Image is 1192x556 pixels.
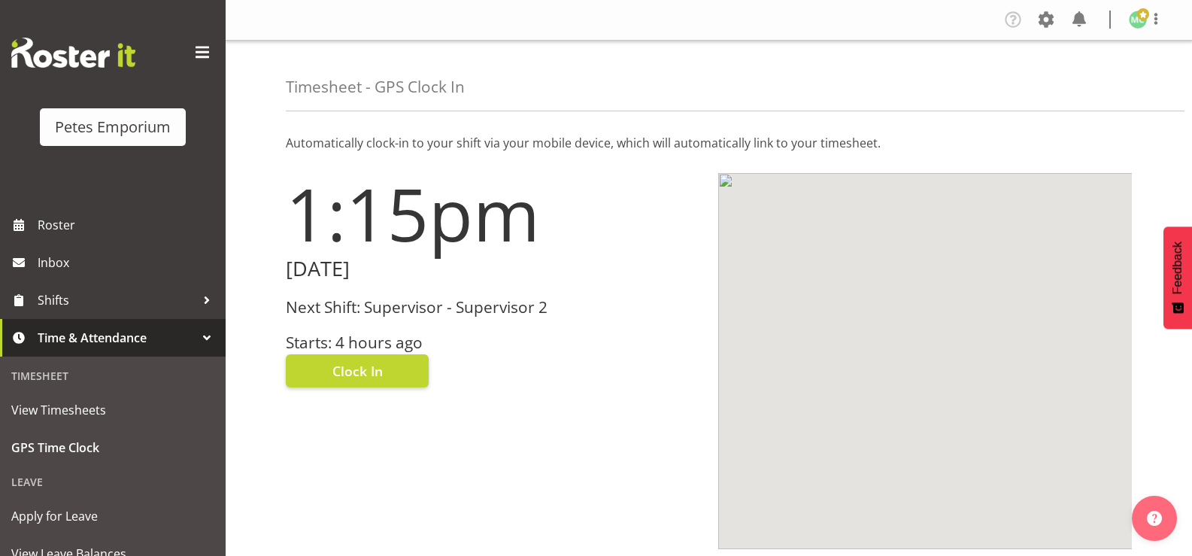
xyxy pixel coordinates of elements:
p: Automatically clock-in to your shift via your mobile device, which will automatically link to you... [286,134,1132,152]
h2: [DATE] [286,257,700,281]
a: Apply for Leave [4,497,222,535]
img: melissa-cowen2635.jpg [1129,11,1147,29]
div: Leave [4,466,222,497]
h4: Timesheet - GPS Clock In [286,78,465,96]
span: Feedback [1171,242,1184,294]
a: View Timesheets [4,391,222,429]
a: GPS Time Clock [4,429,222,466]
img: Rosterit website logo [11,38,135,68]
span: Apply for Leave [11,505,214,527]
span: Inbox [38,251,218,274]
span: Roster [38,214,218,236]
h3: Starts: 4 hours ago [286,334,700,351]
div: Petes Emporium [55,116,171,138]
h3: Next Shift: Supervisor - Supervisor 2 [286,299,700,316]
span: Clock In [332,361,383,381]
span: Time & Attendance [38,327,196,349]
span: GPS Time Clock [11,436,214,459]
span: View Timesheets [11,399,214,421]
button: Clock In [286,354,429,387]
div: Timesheet [4,360,222,391]
span: Shifts [38,289,196,311]
button: Feedback - Show survey [1163,226,1192,329]
h1: 1:15pm [286,173,700,254]
img: help-xxl-2.png [1147,511,1162,526]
